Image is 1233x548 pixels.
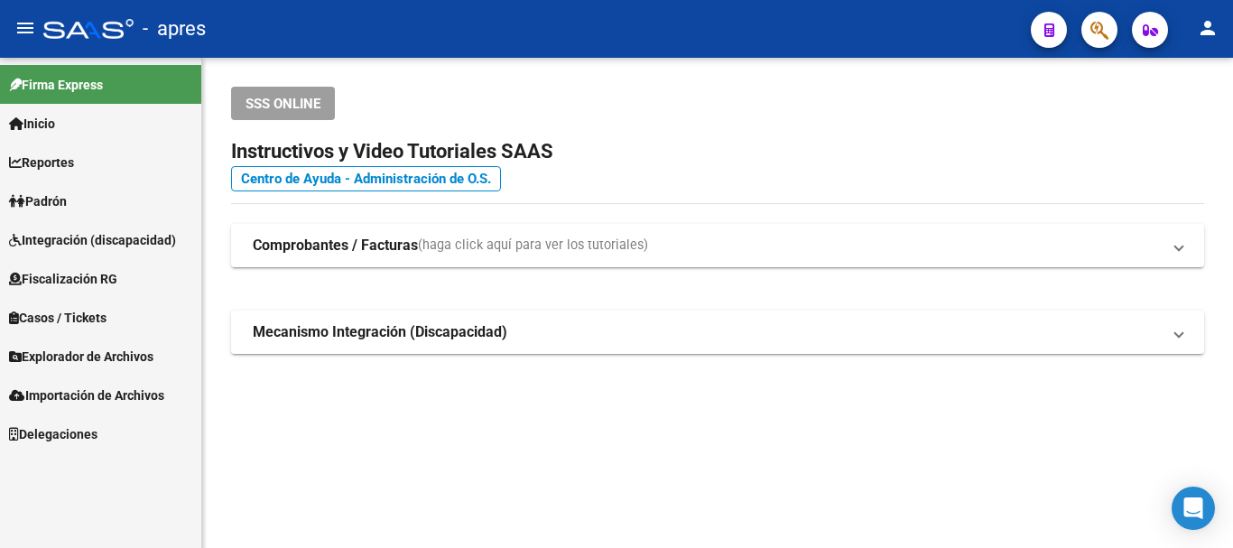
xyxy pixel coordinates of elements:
[231,135,1204,169] h2: Instructivos y Video Tutoriales SAAS
[231,224,1204,267] mat-expansion-panel-header: Comprobantes / Facturas(haga click aquí para ver los tutoriales)
[9,385,164,405] span: Importación de Archivos
[14,17,36,39] mat-icon: menu
[9,191,67,211] span: Padrón
[246,96,320,112] span: SSS ONLINE
[143,9,206,49] span: - apres
[253,236,418,255] strong: Comprobantes / Facturas
[231,87,335,120] button: SSS ONLINE
[231,166,501,191] a: Centro de Ayuda - Administración de O.S.
[253,322,507,342] strong: Mecanismo Integración (Discapacidad)
[9,424,97,444] span: Delegaciones
[231,311,1204,354] mat-expansion-panel-header: Mecanismo Integración (Discapacidad)
[9,153,74,172] span: Reportes
[418,236,648,255] span: (haga click aquí para ver los tutoriales)
[9,269,117,289] span: Fiscalización RG
[1197,17,1219,39] mat-icon: person
[9,75,103,95] span: Firma Express
[9,308,107,328] span: Casos / Tickets
[9,347,153,367] span: Explorador de Archivos
[9,230,176,250] span: Integración (discapacidad)
[9,114,55,134] span: Inicio
[1172,487,1215,530] div: Open Intercom Messenger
